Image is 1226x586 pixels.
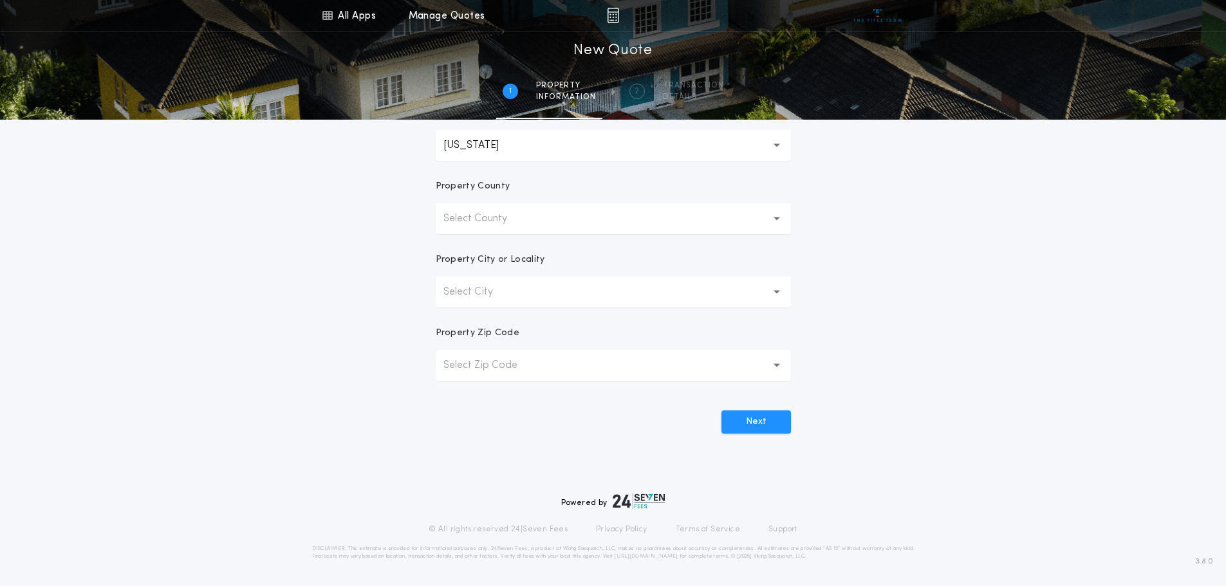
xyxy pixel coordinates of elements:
[436,203,791,234] button: Select County
[536,80,596,91] span: Property
[436,130,791,161] button: [US_STATE]
[768,524,797,535] a: Support
[561,493,665,509] div: Powered by
[853,9,902,22] img: vs-icon
[443,284,514,300] p: Select City
[443,358,538,373] p: Select Zip Code
[312,545,915,560] p: DISCLAIMER: This estimate is provided for informational purposes only. 24|Seven Fees, a product o...
[536,92,596,102] span: information
[436,180,510,193] p: Property County
[607,8,619,23] img: img
[676,524,740,535] a: Terms of Service
[436,277,791,307] button: Select City
[443,211,528,226] p: Select County
[1196,556,1213,567] span: 3.8.0
[614,554,678,559] a: [URL][DOMAIN_NAME]
[635,86,639,96] h2: 2
[596,524,647,535] a: Privacy Policy
[436,253,545,266] p: Property City or Locality
[663,92,724,102] span: details
[721,410,791,434] button: Next
[663,80,724,91] span: Transaction
[509,86,512,96] h2: 1
[436,350,791,381] button: Select Zip Code
[429,524,568,535] p: © All rights reserved. 24|Seven Fees
[436,327,519,340] p: Property Zip Code
[613,493,665,509] img: logo
[443,138,519,153] p: [US_STATE]
[573,41,652,61] h1: New Quote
